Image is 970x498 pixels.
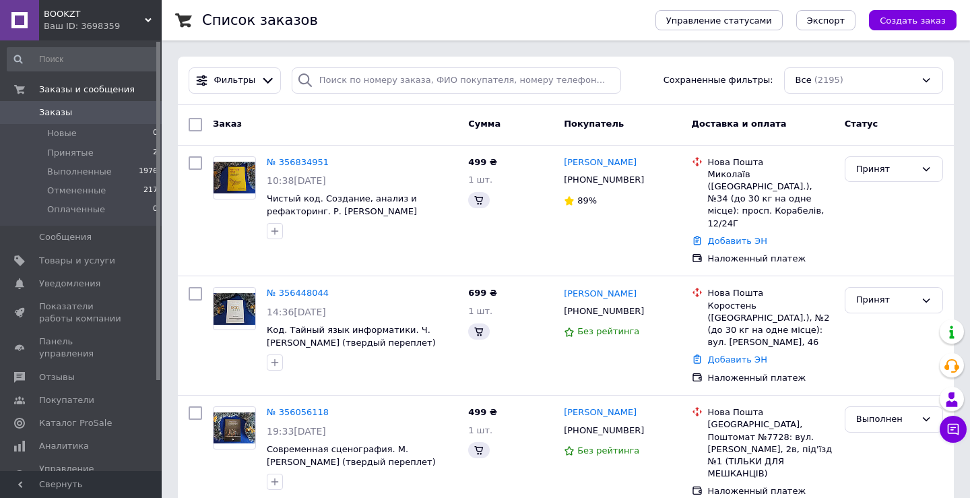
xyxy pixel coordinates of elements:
a: № 356448044 [267,288,329,298]
div: Ваш ID: 3698359 [44,20,162,32]
span: BOOKZT [44,8,145,20]
span: 217 [143,185,158,197]
a: № 356056118 [267,407,329,417]
div: [PHONE_NUMBER] [561,171,647,189]
span: Управление статусами [666,15,772,26]
span: 1976 [139,166,158,178]
a: Чистый код. Создание, анализ и рефакторинг. Р. [PERSON_NAME] (твердая обложка) [267,193,417,228]
div: Наложенный платеж [708,253,834,265]
h1: Список заказов [202,12,318,28]
a: [PERSON_NAME] [564,156,637,169]
span: Все [796,74,812,87]
a: Фото товару [213,406,256,449]
input: Поиск по номеру заказа, ФИО покупателя, номеру телефона, Email, номеру накладной [292,67,621,94]
button: Чат с покупателем [940,416,967,443]
span: Новые [47,127,77,139]
span: (2195) [814,75,843,85]
div: Наложенный платеж [708,485,834,497]
span: 0 [153,204,158,216]
span: Доставка и оплата [692,119,787,129]
span: Без рейтинга [577,445,639,456]
span: 10:38[DATE] [267,175,326,186]
div: Нова Пошта [708,156,834,168]
div: Коростень ([GEOGRAPHIC_DATA].), №2 (до 30 кг на одне місце): вул. [PERSON_NAME], 46 [708,300,834,349]
div: Выполнен [856,412,915,427]
div: [GEOGRAPHIC_DATA], Поштомат №7728: вул. [PERSON_NAME], 2в, під'їзд №1 (ТІЛЬКИ ДЛЯ МЕШКАНЦІВ) [708,418,834,480]
span: 1 шт. [468,425,492,435]
a: Добавить ЭН [708,354,767,365]
span: Статус [845,119,878,129]
span: Сумма [468,119,500,129]
span: Панель управления [39,336,125,360]
span: 19:33[DATE] [267,426,326,437]
span: Каталог ProSale [39,417,112,429]
img: Фото товару [214,412,255,444]
span: 0 [153,127,158,139]
span: Управление сайтом [39,463,125,487]
a: № 356834951 [267,157,329,167]
span: Фильтры [214,74,256,87]
span: Аналитика [39,440,89,452]
div: Принят [856,162,915,177]
a: [PERSON_NAME] [564,288,637,301]
span: 1 шт. [468,175,492,185]
span: 2 [153,147,158,159]
span: Без рейтинга [577,326,639,336]
a: Современная сценография. М. [PERSON_NAME] (твердый переплет) [267,444,436,467]
span: Показатели работы компании [39,301,125,325]
span: Покупатели [39,394,94,406]
span: Отмененные [47,185,106,197]
div: Нова Пошта [708,287,834,299]
span: Уведомления [39,278,100,290]
input: Поиск [7,47,159,71]
span: 499 ₴ [468,157,497,167]
button: Создать заказ [869,10,957,30]
div: [PHONE_NUMBER] [561,303,647,320]
span: Сохраненные фильтры: [664,74,773,87]
span: Сообщения [39,231,92,243]
span: Покупатель [564,119,624,129]
a: Фото товару [213,156,256,199]
div: Миколаїв ([GEOGRAPHIC_DATA].), №34 (до 30 кг на одне місце): просп. Корабелів, 12/24Г [708,168,834,230]
a: [PERSON_NAME] [564,406,637,419]
div: Наложенный платеж [708,372,834,384]
span: Заказы и сообщения [39,84,135,96]
button: Управление статусами [655,10,783,30]
span: 1 шт. [468,306,492,316]
span: Отзывы [39,371,75,383]
a: Добавить ЭН [708,236,767,246]
div: Нова Пошта [708,406,834,418]
span: Заказ [213,119,242,129]
span: Оплаченные [47,204,105,216]
a: Фото товару [213,287,256,330]
a: Код. Тайный язык информатики. Ч. [PERSON_NAME] (твердый переплет) [267,325,436,348]
span: Принятые [47,147,94,159]
span: 499 ₴ [468,407,497,417]
span: Товары и услуги [39,255,115,267]
span: Экспорт [807,15,845,26]
span: 89% [577,195,597,206]
span: Создать заказ [880,15,946,26]
div: [PHONE_NUMBER] [561,422,647,439]
a: Создать заказ [855,15,957,25]
button: Экспорт [796,10,855,30]
span: 14:36[DATE] [267,307,326,317]
div: Принят [856,293,915,307]
span: Заказы [39,106,72,119]
span: Выполненные [47,166,112,178]
img: Фото товару [214,162,255,193]
span: 699 ₴ [468,288,497,298]
img: Фото товару [214,293,255,325]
